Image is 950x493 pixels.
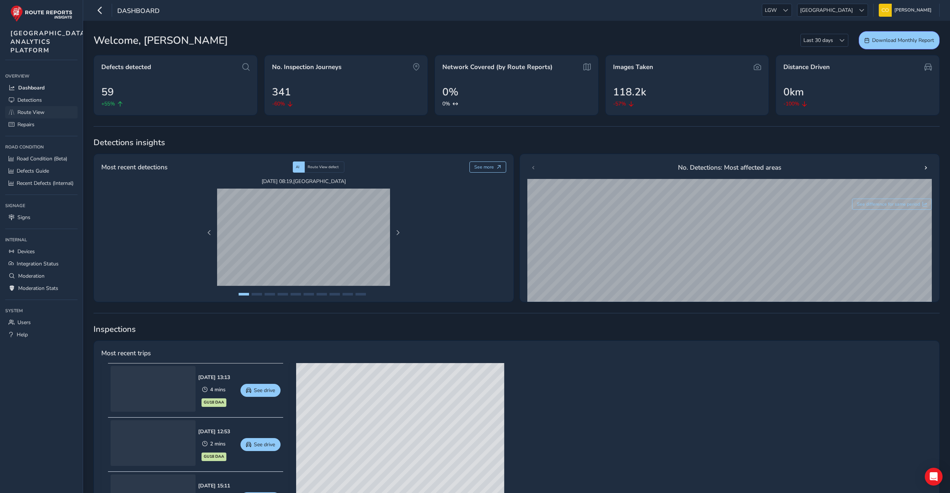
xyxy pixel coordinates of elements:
[17,248,35,255] span: Devices
[859,31,940,49] button: Download Monthly Report
[296,164,299,170] span: AI
[5,245,78,258] a: Devices
[254,387,275,394] span: See drive
[17,331,28,338] span: Help
[5,94,78,106] a: Detections
[783,84,804,100] span: 0km
[10,5,72,22] img: rr logo
[240,384,281,397] button: See drive
[101,84,114,100] span: 59
[5,211,78,223] a: Signs
[17,319,31,326] span: Users
[5,316,78,329] a: Users
[18,272,45,280] span: Moderation
[17,121,35,128] span: Repairs
[101,162,167,172] span: Most recent detections
[343,293,353,296] button: Page 9
[101,348,151,358] span: Most recent trips
[393,228,403,238] button: Next Page
[783,63,830,72] span: Distance Driven
[252,293,262,296] button: Page 2
[10,29,88,55] span: [GEOGRAPHIC_DATA] ANALYTICS PLATFORM
[5,305,78,316] div: System
[317,293,327,296] button: Page 7
[872,37,934,44] span: Download Monthly Report
[198,428,230,435] div: [DATE] 12:53
[17,260,59,267] span: Integration Status
[469,161,506,173] button: See more
[94,137,940,148] span: Detections insights
[17,109,45,116] span: Route View
[272,84,291,100] span: 341
[94,324,940,335] span: Inspections
[305,161,344,173] div: Route View defect
[291,293,301,296] button: Page 5
[254,441,275,448] span: See drive
[925,468,943,486] div: Open Intercom Messenger
[265,293,275,296] button: Page 3
[5,282,78,294] a: Moderation Stats
[17,214,30,221] span: Signs
[797,4,855,16] span: [GEOGRAPHIC_DATA]
[272,63,341,72] span: No. Inspection Journeys
[356,293,366,296] button: Page 10
[613,100,626,108] span: -57%
[5,71,78,82] div: Overview
[198,482,230,489] div: [DATE] 15:11
[613,84,646,100] span: 118.2k
[5,200,78,211] div: Signage
[5,234,78,245] div: Internal
[442,84,458,100] span: 0%
[117,6,160,17] span: Dashboard
[210,440,226,447] span: 2 mins
[783,100,799,108] span: -100%
[442,100,450,108] span: 0%
[5,177,78,189] a: Recent Defects (Internal)
[613,63,653,72] span: Images Taken
[5,106,78,118] a: Route View
[272,100,285,108] span: -60%
[308,164,339,170] span: Route View defect
[474,164,494,170] span: See more
[330,293,340,296] button: Page 8
[857,201,920,207] span: See difference for same period
[18,84,45,91] span: Dashboard
[5,165,78,177] a: Defects Guide
[18,285,58,292] span: Moderation Stats
[5,270,78,282] a: Moderation
[17,97,42,104] span: Detections
[101,100,115,108] span: +55%
[5,118,78,131] a: Repairs
[101,63,151,72] span: Defects detected
[17,180,73,187] span: Recent Defects (Internal)
[239,293,249,296] button: Page 1
[801,34,836,46] span: Last 30 days
[204,454,224,460] span: GU18 DAA
[5,141,78,153] div: Road Condition
[217,178,390,185] span: [DATE] 08:19 , [GEOGRAPHIC_DATA]
[894,4,931,17] span: [PERSON_NAME]
[210,386,226,393] span: 4 mins
[5,329,78,341] a: Help
[5,258,78,270] a: Integration Status
[304,293,314,296] button: Page 6
[762,4,779,16] span: LGW
[293,161,305,173] div: AI
[879,4,934,17] button: [PERSON_NAME]
[879,4,892,17] img: diamond-layout
[198,374,230,381] div: [DATE] 13:13
[852,199,932,210] button: See difference for same period
[17,155,67,162] span: Road Condition (Beta)
[5,82,78,94] a: Dashboard
[204,228,214,238] button: Previous Page
[240,438,281,451] button: See drive
[5,153,78,165] a: Road Condition (Beta)
[204,399,224,405] span: GU18 DAA
[94,33,228,48] span: Welcome, [PERSON_NAME]
[17,167,49,174] span: Defects Guide
[442,63,553,72] span: Network Covered (by Route Reports)
[278,293,288,296] button: Page 4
